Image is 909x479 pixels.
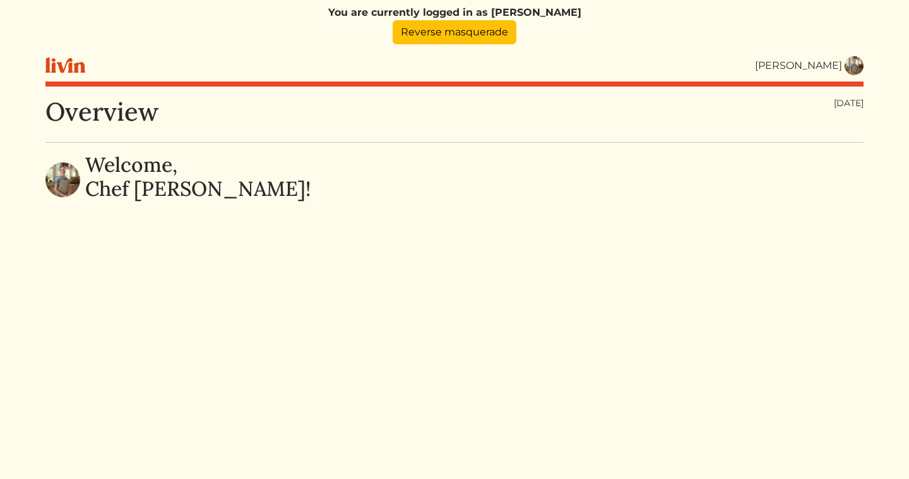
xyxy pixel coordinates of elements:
h2: Welcome, Chef [PERSON_NAME]! [85,153,311,202]
div: [DATE] [834,97,864,110]
img: b64703ed339b54c2c4b6dc4b178d5e4b [45,162,80,197]
img: b64703ed339b54c2c4b6dc4b178d5e4b [845,56,864,75]
img: livin-logo-a0d97d1a881af30f6274990eb6222085a2533c92bbd1e4f22c21b4f0d0e3210c.svg [45,58,85,73]
a: Reverse masquerade [393,20,516,44]
div: [PERSON_NAME] [755,58,842,73]
h1: Overview [45,97,158,127]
